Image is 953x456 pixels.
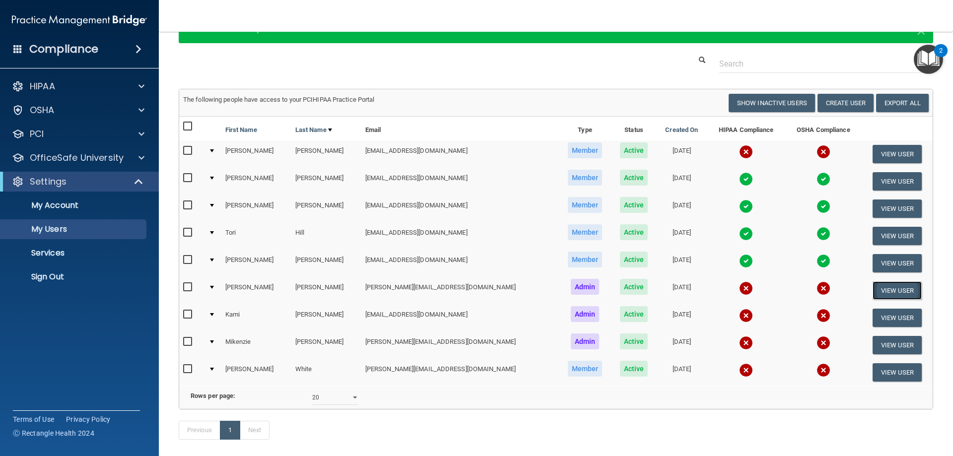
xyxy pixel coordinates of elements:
[291,277,361,304] td: [PERSON_NAME]
[361,277,558,304] td: [PERSON_NAME][EMAIL_ADDRESS][DOMAIN_NAME]
[656,304,707,331] td: [DATE]
[361,195,558,222] td: [EMAIL_ADDRESS][DOMAIN_NAME]
[568,197,603,213] span: Member
[873,199,922,218] button: View User
[571,306,600,322] span: Admin
[6,224,142,234] p: My Users
[29,42,98,56] h4: Compliance
[221,277,291,304] td: [PERSON_NAME]
[620,197,648,213] span: Active
[13,428,94,438] span: Ⓒ Rectangle Health 2024
[568,252,603,267] span: Member
[914,45,943,74] button: Open Resource Center, 2 new notifications
[817,254,830,268] img: tick.e7d51cea.svg
[361,117,558,140] th: Email
[739,254,753,268] img: tick.e7d51cea.svg
[571,333,600,349] span: Admin
[291,140,361,168] td: [PERSON_NAME]
[12,10,147,30] img: PMB logo
[873,336,922,354] button: View User
[12,128,144,140] a: PCI
[361,304,558,331] td: [EMAIL_ADDRESS][DOMAIN_NAME]
[656,277,707,304] td: [DATE]
[707,117,785,140] th: HIPAA Compliance
[361,168,558,195] td: [EMAIL_ADDRESS][DOMAIN_NAME]
[291,359,361,386] td: White
[6,248,142,258] p: Services
[568,170,603,186] span: Member
[817,94,874,112] button: Create User
[873,227,922,245] button: View User
[12,152,144,164] a: OfficeSafe University
[656,168,707,195] td: [DATE]
[817,336,830,350] img: cross.ca9f0e7f.svg
[739,281,753,295] img: cross.ca9f0e7f.svg
[873,172,922,191] button: View User
[620,224,648,240] span: Active
[939,51,943,64] div: 2
[817,309,830,323] img: cross.ca9f0e7f.svg
[873,309,922,327] button: View User
[30,176,67,188] p: Settings
[612,117,656,140] th: Status
[656,331,707,359] td: [DATE]
[620,361,648,377] span: Active
[568,142,603,158] span: Member
[873,254,922,272] button: View User
[739,172,753,186] img: tick.e7d51cea.svg
[876,94,929,112] a: Export All
[917,24,926,36] button: Close
[183,96,375,103] span: The following people have access to your PCIHIPAA Practice Portal
[817,172,830,186] img: tick.e7d51cea.svg
[739,199,753,213] img: tick.e7d51cea.svg
[291,331,361,359] td: [PERSON_NAME]
[225,124,257,136] a: First Name
[817,227,830,241] img: tick.e7d51cea.svg
[30,80,55,92] p: HIPAA
[30,104,55,116] p: OSHA
[221,168,291,195] td: [PERSON_NAME]
[785,117,862,140] th: OSHA Compliance
[739,336,753,350] img: cross.ca9f0e7f.svg
[221,250,291,277] td: [PERSON_NAME]
[620,306,648,322] span: Active
[191,392,235,399] b: Rows per page:
[291,222,361,250] td: Hill
[558,117,612,140] th: Type
[817,363,830,377] img: cross.ca9f0e7f.svg
[620,170,648,186] span: Active
[620,333,648,349] span: Active
[12,176,144,188] a: Settings
[873,145,922,163] button: View User
[179,421,220,440] a: Previous
[739,309,753,323] img: cross.ca9f0e7f.svg
[291,195,361,222] td: [PERSON_NAME]
[817,145,830,159] img: cross.ca9f0e7f.svg
[13,414,54,424] a: Terms of Use
[361,359,558,386] td: [PERSON_NAME][EMAIL_ADDRESS][DOMAIN_NAME]
[30,128,44,140] p: PCI
[221,140,291,168] td: [PERSON_NAME]
[739,363,753,377] img: cross.ca9f0e7f.svg
[295,124,332,136] a: Last Name
[291,250,361,277] td: [PERSON_NAME]
[656,359,707,386] td: [DATE]
[291,304,361,331] td: [PERSON_NAME]
[656,250,707,277] td: [DATE]
[817,281,830,295] img: cross.ca9f0e7f.svg
[817,199,830,213] img: tick.e7d51cea.svg
[873,363,922,382] button: View User
[739,227,753,241] img: tick.e7d51cea.svg
[221,304,291,331] td: Kami
[30,152,124,164] p: OfficeSafe University
[656,140,707,168] td: [DATE]
[873,281,922,300] button: View User
[221,359,291,386] td: [PERSON_NAME]
[6,200,142,210] p: My Account
[719,55,926,73] input: Search
[729,94,815,112] button: Show Inactive Users
[656,195,707,222] td: [DATE]
[620,142,648,158] span: Active
[781,386,941,425] iframe: Drift Widget Chat Controller
[12,104,144,116] a: OSHA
